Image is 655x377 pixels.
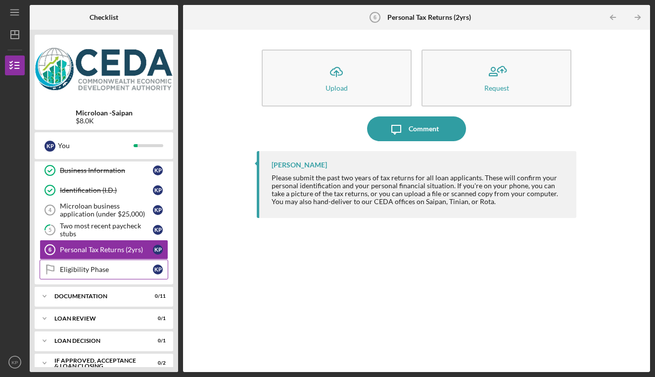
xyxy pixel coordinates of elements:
[272,161,327,169] div: [PERSON_NAME]
[54,316,141,322] div: Loan Review
[60,166,153,174] div: Business Information
[262,50,412,107] button: Upload
[40,260,168,279] a: Eligibility PhaseKP
[60,202,153,218] div: Microloan business application (under $25,000)
[60,266,153,273] div: Eligibility Phase
[409,116,439,141] div: Comment
[40,180,168,200] a: Identification (I.D.)KP
[153,225,163,235] div: K P
[153,165,163,175] div: K P
[326,84,348,92] div: Upload
[45,141,55,152] div: K P
[272,174,567,206] div: Please submit the past two years of tax returns for all loan applicants. These will confirm your ...
[12,360,18,365] text: KP
[40,220,168,240] a: 5Two most recent paycheck stubsKP
[153,205,163,215] div: K P
[373,14,376,20] tspan: 6
[421,50,571,107] button: Request
[76,109,133,117] b: Microloan -Saipan
[54,293,141,299] div: Documentation
[148,360,166,366] div: 0 / 2
[148,316,166,322] div: 0 / 1
[76,117,133,125] div: $8.0K
[48,207,52,213] tspan: 4
[148,293,166,299] div: 0 / 11
[60,222,153,238] div: Two most recent paycheck stubs
[35,40,173,99] img: Product logo
[90,13,118,21] b: Checklist
[148,338,166,344] div: 0 / 1
[387,13,471,21] b: Personal Tax Returns (2yrs)
[40,200,168,220] a: 4Microloan business application (under $25,000)KP
[60,186,153,194] div: Identification (I.D.)
[58,137,134,154] div: You
[153,185,163,195] div: K P
[54,358,141,369] div: If approved, acceptance & loan closing
[60,246,153,254] div: Personal Tax Returns (2yrs)
[153,245,163,255] div: K P
[54,338,141,344] div: Loan decision
[40,240,168,260] a: 6Personal Tax Returns (2yrs)KP
[484,84,509,92] div: Request
[48,227,51,233] tspan: 5
[40,161,168,180] a: Business InformationKP
[48,247,51,253] tspan: 6
[5,352,25,372] button: KP
[153,265,163,274] div: K P
[367,116,466,141] button: Comment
